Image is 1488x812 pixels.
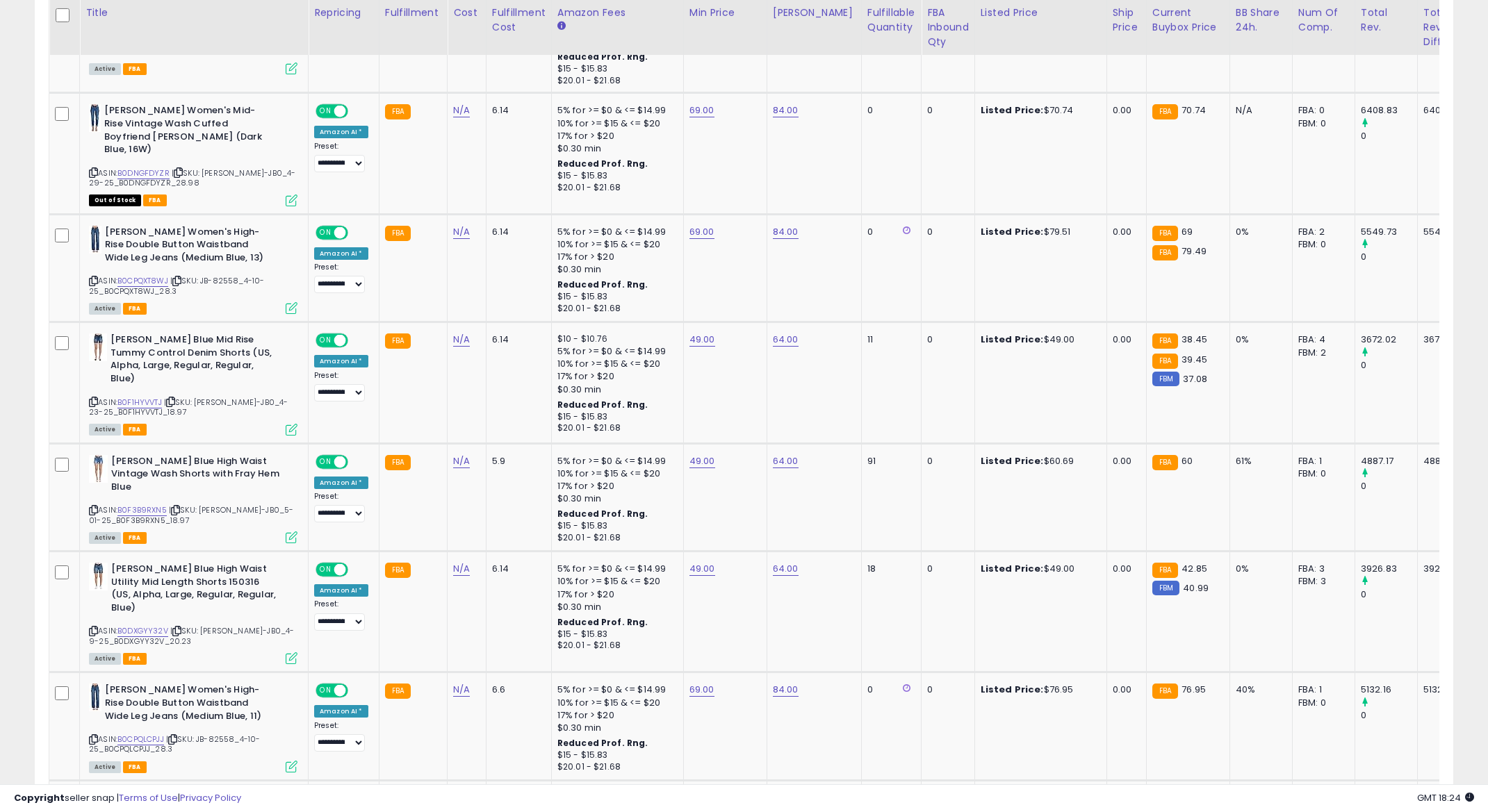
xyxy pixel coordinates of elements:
[1298,697,1344,709] div: FBM: 0
[89,504,294,525] span: | SKU: [PERSON_NAME]-JB0_5-01-25_B0F3B9RXN5_18.97
[453,103,470,117] a: N/A
[89,683,101,711] img: 314nHRiDsAL._SL40_.jpg
[1152,372,1179,386] small: FBM
[773,103,799,117] a: 84.00
[492,563,541,575] div: 6.14
[346,106,368,117] span: OFF
[773,683,799,697] a: 84.00
[927,563,964,575] div: 0
[1361,226,1417,238] div: 5549.73
[773,562,799,576] a: 64.00
[385,683,411,699] small: FBA
[927,104,964,117] div: 0
[1298,467,1344,480] div: FBM: 0
[314,355,368,367] div: Amazon AI *
[557,75,673,87] div: $20.01 - $21.68
[1361,563,1417,575] div: 3926.83
[89,683,297,771] div: ASIN:
[557,492,673,505] div: $0.30 min
[314,126,368,138] div: Amazon AI *
[1182,562,1207,575] span: 42.85
[981,333,1096,346] div: $49.00
[557,333,673,345] div: $10 - $10.76
[1361,683,1417,696] div: 5132.16
[180,791,241,804] a: Privacy Policy
[867,333,910,346] div: 11
[89,424,121,436] span: All listings currently available for purchase on Amazon
[89,194,141,206] span: All listings that are currently out of stock and unavailable for purchase on Amazon
[557,563,673,575] div: 5% for >= $0 & <= $14.99
[89,104,101,132] img: 31WZmTky5zL._SL40_.jpg
[1182,225,1193,238] span: 69
[773,225,799,239] a: 84.00
[981,226,1096,238] div: $79.51
[317,106,334,117] span: ON
[346,564,368,576] span: OFF
[123,653,147,665] span: FBA
[314,705,368,718] div: Amazon AI *
[557,508,648,520] b: Reduced Prof. Rng.
[927,333,964,346] div: 0
[385,226,411,241] small: FBA
[453,333,470,347] a: N/A
[1298,333,1344,346] div: FBA: 4
[773,6,856,20] div: [PERSON_NAME]
[1113,333,1136,346] div: 0.00
[89,563,108,590] img: 410hFdwVzqL._SL40_.jpg
[89,761,121,773] span: All listings currently available for purchase on Amazon
[117,397,162,408] a: B0F1HYVVTJ
[1152,563,1178,578] small: FBA
[1298,347,1344,359] div: FBM: 2
[89,104,297,204] div: ASIN:
[1152,226,1178,241] small: FBA
[1298,104,1344,117] div: FBA: 0
[981,225,1044,238] b: Listed Price:
[689,454,715,468] a: 49.00
[1182,683,1206,696] span: 76.95
[557,480,673,492] div: 17% for > $20
[981,333,1044,346] b: Listed Price:
[981,6,1101,20] div: Listed Price
[557,158,648,169] b: Reduced Prof. Rng.
[346,456,368,467] span: OFF
[453,683,470,697] a: N/A
[557,737,648,749] b: Reduced Prof. Rng.
[14,791,65,804] strong: Copyright
[557,520,673,532] div: $15 - $15.83
[557,683,673,696] div: 5% for >= $0 & <= $14.99
[314,263,368,294] div: Preset:
[314,142,368,173] div: Preset:
[1152,104,1178,119] small: FBA
[927,683,964,696] div: 0
[492,333,541,346] div: 6.14
[1236,455,1282,467] div: 61%
[689,225,714,239] a: 69.00
[117,734,164,745] a: B0CPQLCPJJ
[111,455,280,497] b: [PERSON_NAME] Blue High Waist Vintage Wash Shorts with Fray Hem Blue
[927,6,969,49] div: FBA inbound Qty
[557,291,673,303] div: $15 - $15.83
[89,625,295,646] span: | SKU: [PERSON_NAME]-JB0_4-9-25_B0DXGYY32V_20.23
[89,455,108,483] img: 31cYzrO6UnL._SL40_.jpg
[1361,333,1417,346] div: 3672.02
[1298,455,1344,467] div: FBA: 1
[314,599,368,631] div: Preset:
[314,247,368,260] div: Amazon AI *
[689,103,714,117] a: 69.00
[1298,117,1344,130] div: FBM: 0
[89,333,297,433] div: ASIN:
[385,104,411,119] small: FBA
[89,303,121,315] span: All listings currently available for purchase on Amazon
[557,640,673,652] div: $20.01 - $21.68
[557,399,648,411] b: Reduced Prof. Rng.
[89,455,297,542] div: ASIN:
[981,683,1096,696] div: $76.95
[1423,226,1460,238] div: 5549.73
[1361,251,1417,263] div: 0
[1182,353,1207,366] span: 39.45
[123,424,147,436] span: FBA
[557,616,648,628] b: Reduced Prof. Rng.
[1298,563,1344,575] div: FBA: 3
[453,454,470,468] a: N/A
[89,532,121,544] span: All listings currently available for purchase on Amazon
